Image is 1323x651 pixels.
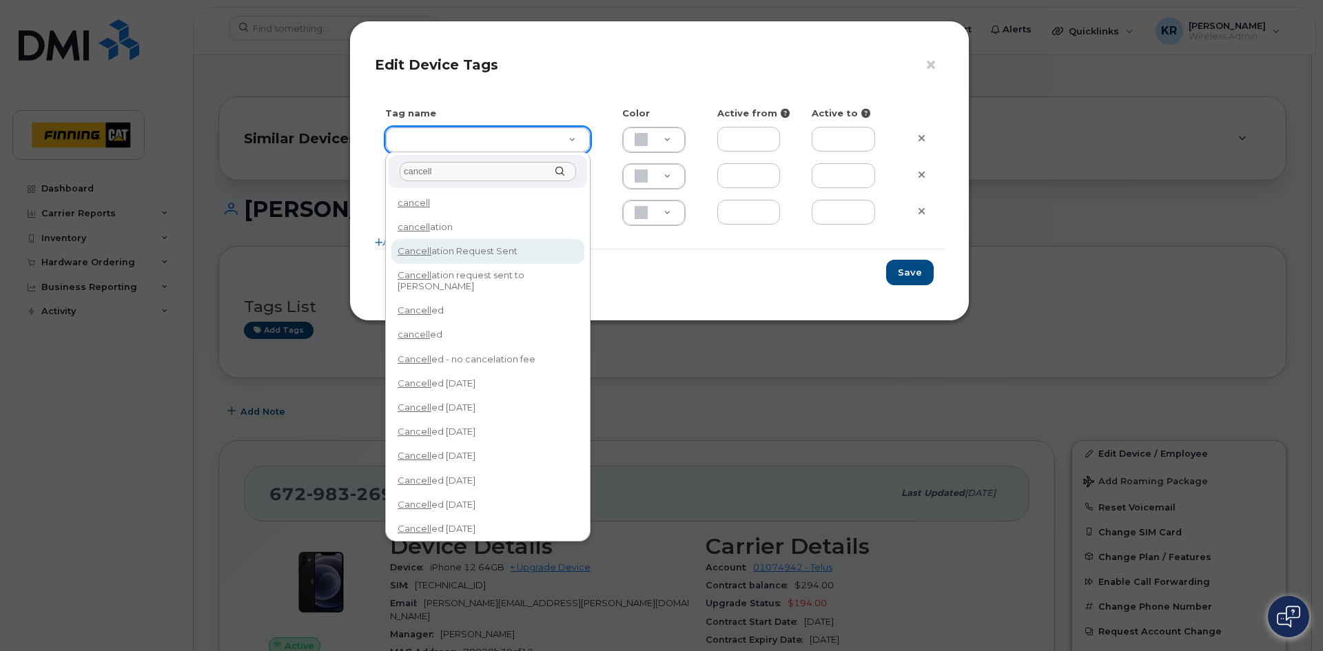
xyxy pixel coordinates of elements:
span: Cancell [398,426,431,437]
span: Cancell [398,523,431,534]
span: Cancell [398,402,431,413]
div: ed [DATE] [393,518,583,539]
span: Cancell [398,304,431,316]
span: Cancell [398,245,431,256]
div: ed [DATE] [393,421,583,442]
div: ation [393,216,583,238]
div: ation Request Sent [393,240,583,262]
div: ation request sent to [PERSON_NAME] [393,265,583,298]
span: cancell [398,329,430,340]
span: Cancell [398,378,431,389]
div: ed [DATE] [393,494,583,515]
img: Open chat [1277,606,1300,628]
span: Cancell [398,269,431,280]
div: ed [393,300,583,321]
span: Cancell [398,499,431,510]
div: ed - no cancelation fee [393,349,583,370]
div: ed [DATE] [393,446,583,467]
div: ed [393,324,583,346]
span: cancell [398,197,430,208]
span: Cancell [398,475,431,486]
span: Cancell [398,450,431,461]
div: ed [DATE] [393,373,583,394]
div: ed [DATE] [393,470,583,491]
div: ed [DATE] [393,397,583,418]
span: cancell [398,221,430,232]
span: Cancell [398,353,431,364]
